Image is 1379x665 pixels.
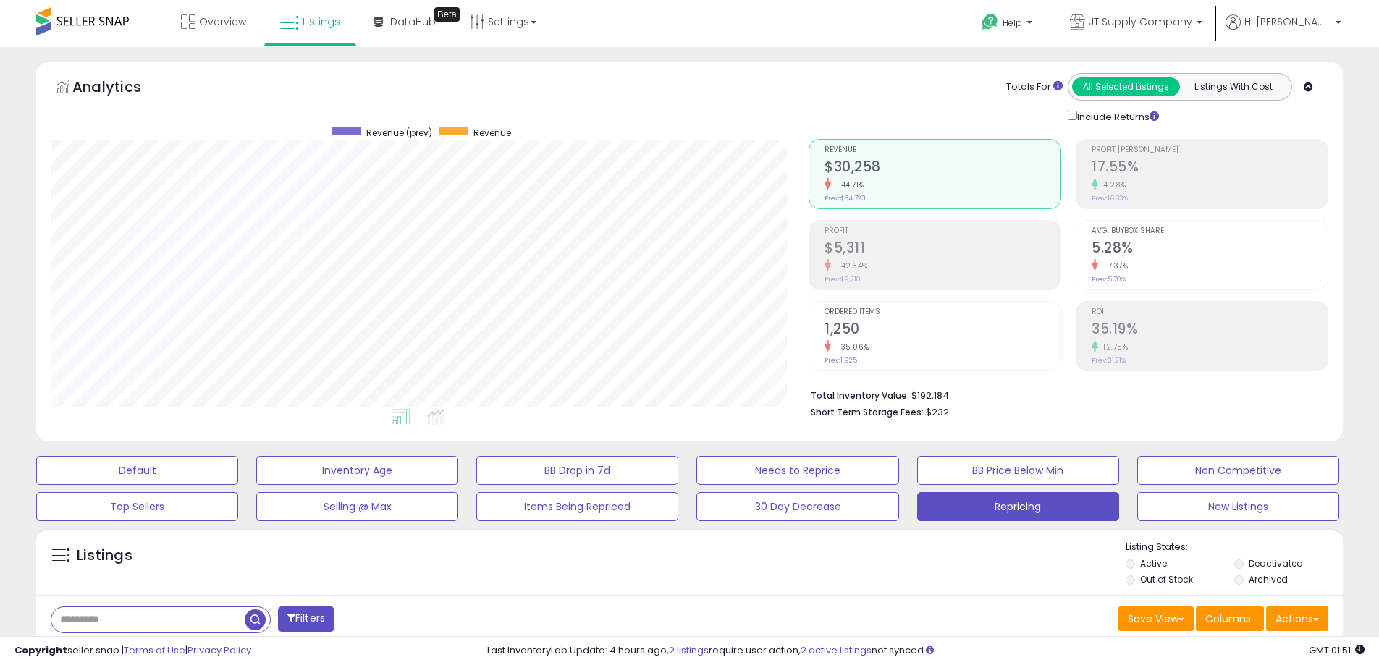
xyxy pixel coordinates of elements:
span: Hi [PERSON_NAME] [1244,14,1331,29]
button: Selling @ Max [256,492,458,521]
small: -42.34% [831,261,868,271]
small: Prev: $9,210 [825,275,861,284]
small: -35.06% [831,342,869,352]
label: Out of Stock [1140,573,1193,585]
button: Save View [1118,606,1194,631]
span: Listings [303,14,340,29]
span: Revenue [825,146,1060,154]
span: $232 [926,405,949,419]
span: ROI [1092,308,1328,316]
small: Prev: 16.83% [1092,194,1128,203]
span: 2025-10-8 01:51 GMT [1309,643,1365,657]
button: Non Competitive [1137,456,1339,485]
small: Prev: $54,723 [825,194,866,203]
label: Archived [1249,573,1288,585]
span: Avg. Buybox Share [1092,227,1328,235]
small: Prev: 5.70% [1092,275,1126,284]
b: Total Inventory Value: [811,389,909,402]
div: Include Returns [1057,108,1176,124]
a: Hi [PERSON_NAME] [1226,14,1341,47]
h2: 35.19% [1092,321,1328,340]
button: BB Drop in 7d [476,456,678,485]
a: 2 listings [669,643,709,657]
span: DataHub [390,14,436,29]
h5: Listings [77,546,132,566]
div: Tooltip anchor [434,7,460,22]
span: Columns [1205,611,1251,626]
button: All Selected Listings [1072,77,1180,96]
h2: $30,258 [825,158,1060,178]
i: Get Help [981,13,999,31]
button: Items Being Repriced [476,492,678,521]
button: Actions [1266,606,1328,631]
small: -7.37% [1098,261,1128,271]
button: Default [36,456,238,485]
a: Help [970,2,1047,47]
span: Ordered Items [825,308,1060,316]
span: JT Supply Company [1089,14,1192,29]
h2: 1,250 [825,321,1060,340]
a: Privacy Policy [187,643,251,657]
button: Repricing [917,492,1119,521]
button: 30 Day Decrease [696,492,898,521]
h2: 5.28% [1092,240,1328,259]
small: Prev: 1,925 [825,356,857,365]
a: 2 active listings [801,643,872,657]
button: Inventory Age [256,456,458,485]
button: Needs to Reprice [696,456,898,485]
button: New Listings [1137,492,1339,521]
span: Overview [199,14,246,29]
button: Filters [278,606,334,632]
label: Deactivated [1249,557,1303,569]
button: BB Price Below Min [917,456,1119,485]
li: $192,184 [811,386,1317,403]
div: Last InventoryLab Update: 4 hours ago, require user action, not synced. [487,644,1365,658]
small: 12.75% [1098,342,1128,352]
span: Revenue (prev) [366,127,432,139]
span: Profit [825,227,1060,235]
h2: $5,311 [825,240,1060,259]
small: -44.71% [831,179,864,190]
div: Totals For [1006,80,1063,94]
small: 4.28% [1098,179,1126,190]
label: Active [1140,557,1167,569]
button: Columns [1196,606,1264,631]
span: Revenue [473,127,511,139]
div: seller snap | | [14,644,251,658]
button: Top Sellers [36,492,238,521]
span: Help [1003,17,1022,29]
h2: 17.55% [1092,158,1328,178]
span: Profit [PERSON_NAME] [1092,146,1328,154]
b: Short Term Storage Fees: [811,406,924,418]
strong: Copyright [14,643,67,657]
p: Listing States: [1126,541,1343,554]
a: Terms of Use [124,643,185,657]
small: Prev: 31.21% [1092,356,1126,365]
h5: Analytics [72,77,169,101]
button: Listings With Cost [1179,77,1287,96]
